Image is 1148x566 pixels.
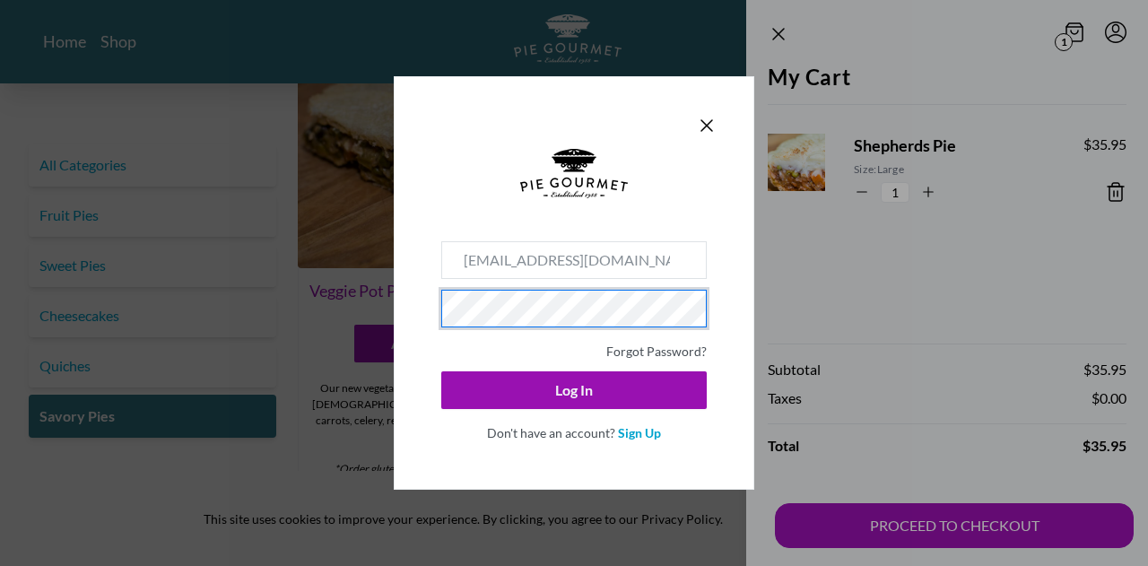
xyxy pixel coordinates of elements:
button: Log In [441,371,707,409]
button: Close panel [696,115,717,136]
input: Email [441,241,707,279]
a: Forgot Password? [606,344,707,359]
span: Don't have an account? [487,425,615,440]
a: Sign Up [618,425,661,440]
